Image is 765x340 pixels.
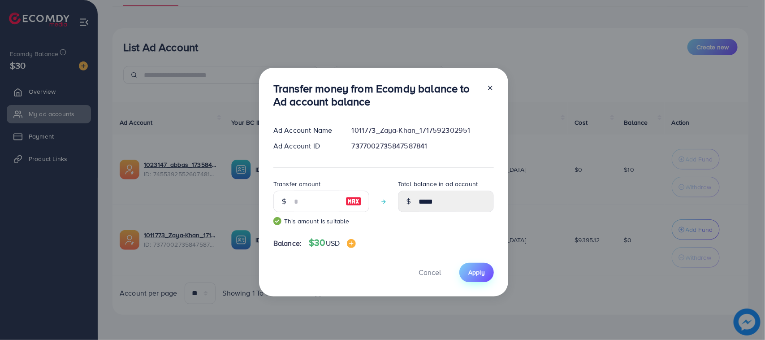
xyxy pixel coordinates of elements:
span: Balance: [273,238,302,248]
img: guide [273,217,281,225]
img: image [346,196,362,207]
div: 7377002735847587841 [345,141,501,151]
label: Transfer amount [273,179,320,188]
button: Cancel [407,263,452,282]
label: Total balance in ad account [398,179,478,188]
h3: Transfer money from Ecomdy balance to Ad account balance [273,82,480,108]
div: 1011773_Zaya-Khan_1717592302951 [345,125,501,135]
h4: $30 [309,237,356,248]
small: This amount is suitable [273,217,369,226]
span: Cancel [419,267,441,277]
span: Apply [468,268,485,277]
div: Ad Account ID [266,141,345,151]
span: USD [326,238,340,248]
div: Ad Account Name [266,125,345,135]
img: image [347,239,356,248]
button: Apply [459,263,494,282]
